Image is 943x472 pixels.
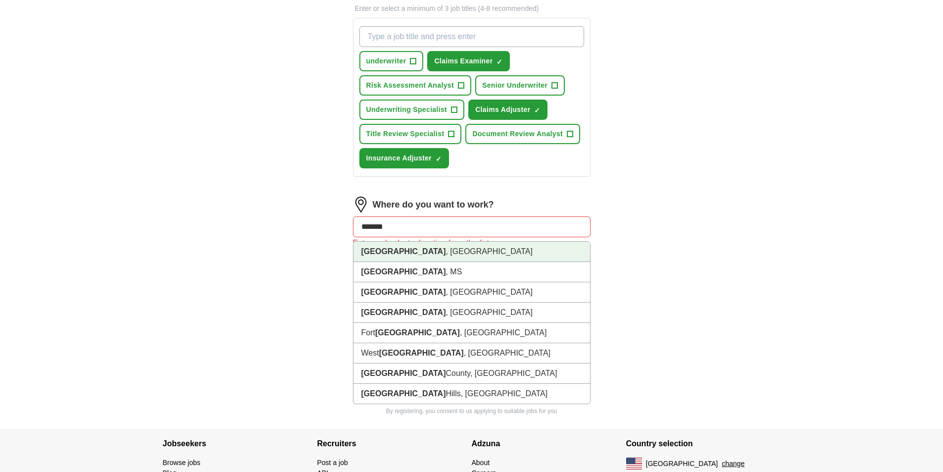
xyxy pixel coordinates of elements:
span: Insurance Adjuster [366,153,432,163]
button: Document Review Analyst [465,124,580,144]
li: , [GEOGRAPHIC_DATA] [353,282,590,303]
span: Senior Underwriter [482,80,547,91]
button: Insurance Adjuster✓ [359,148,449,168]
li: West , [GEOGRAPHIC_DATA] [353,343,590,364]
strong: [GEOGRAPHIC_DATA] [361,369,446,377]
label: Where do you want to work? [373,198,494,211]
strong: [GEOGRAPHIC_DATA] [361,267,446,276]
button: Claims Adjuster✓ [468,100,547,120]
p: Enter or select a minimum of 3 job titles (4-8 recommended) [353,3,591,14]
span: Claims Examiner [434,56,493,66]
li: Fort , [GEOGRAPHIC_DATA] [353,323,590,343]
div: Enter and select a location from the list [353,237,591,249]
input: Type a job title and press enter [359,26,584,47]
span: Claims Adjuster [475,105,530,115]
button: change [722,459,744,469]
button: Senior Underwriter [475,75,565,96]
span: [GEOGRAPHIC_DATA] [646,459,718,469]
a: About [472,459,490,467]
span: Title Review Specialist [366,129,445,139]
strong: [GEOGRAPHIC_DATA] [361,389,446,398]
button: underwriter [359,51,424,71]
span: Risk Assessment Analyst [366,80,454,91]
button: Risk Assessment Analyst [359,75,471,96]
button: Claims Examiner✓ [427,51,510,71]
strong: [GEOGRAPHIC_DATA] [361,308,446,316]
button: Title Review Specialist [359,124,462,144]
span: ✓ [534,106,540,114]
span: underwriter [366,56,406,66]
strong: [GEOGRAPHIC_DATA] [361,288,446,296]
li: , [GEOGRAPHIC_DATA] [353,303,590,323]
span: ✓ [436,155,442,163]
strong: [GEOGRAPHIC_DATA] [361,247,446,256]
li: , [GEOGRAPHIC_DATA] [353,242,590,262]
h4: Country selection [626,430,781,458]
li: Hills, [GEOGRAPHIC_DATA] [353,384,590,404]
button: Underwriting Specialist [359,100,465,120]
strong: [GEOGRAPHIC_DATA] [375,328,460,337]
a: Post a job [317,459,348,467]
span: ✓ [496,58,502,66]
li: , MS [353,262,590,282]
img: location.png [353,197,369,212]
img: US flag [626,458,642,470]
span: Underwriting Specialist [366,105,447,115]
strong: [GEOGRAPHIC_DATA] [379,349,464,357]
p: By registering, you consent to us applying to suitable jobs for you [353,407,591,416]
li: County, [GEOGRAPHIC_DATA] [353,364,590,384]
span: Document Review Analyst [472,129,563,139]
a: Browse jobs [163,459,200,467]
